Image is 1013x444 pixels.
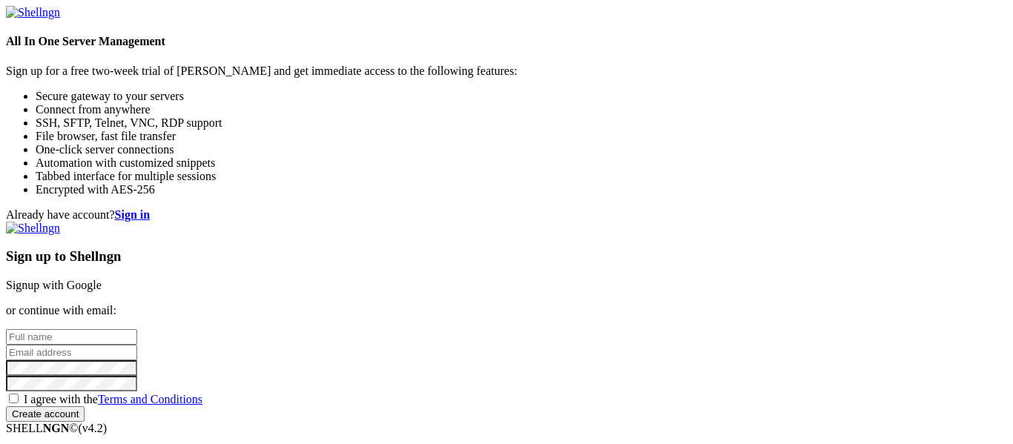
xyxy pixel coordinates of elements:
a: Sign in [115,208,151,221]
li: Secure gateway to your servers [36,90,1007,103]
input: I agree with theTerms and Conditions [9,394,19,403]
p: or continue with email: [6,304,1007,317]
b: NGN [43,422,70,434]
a: Terms and Conditions [98,393,202,405]
input: Create account [6,406,85,422]
img: Shellngn [6,6,60,19]
div: Already have account? [6,208,1007,222]
li: File browser, fast file transfer [36,130,1007,143]
a: Signup with Google [6,279,102,291]
li: Connect from anywhere [36,103,1007,116]
img: Shellngn [6,222,60,235]
li: Automation with customized snippets [36,156,1007,170]
li: Tabbed interface for multiple sessions [36,170,1007,183]
span: SHELL © [6,422,107,434]
h4: All In One Server Management [6,35,1007,48]
li: One-click server connections [36,143,1007,156]
h3: Sign up to Shellngn [6,248,1007,265]
input: Full name [6,329,137,345]
p: Sign up for a free two-week trial of [PERSON_NAME] and get immediate access to the following feat... [6,64,1007,78]
li: Encrypted with AES-256 [36,183,1007,196]
span: 4.2.0 [79,422,108,434]
li: SSH, SFTP, Telnet, VNC, RDP support [36,116,1007,130]
input: Email address [6,345,137,360]
span: I agree with the [24,393,202,405]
